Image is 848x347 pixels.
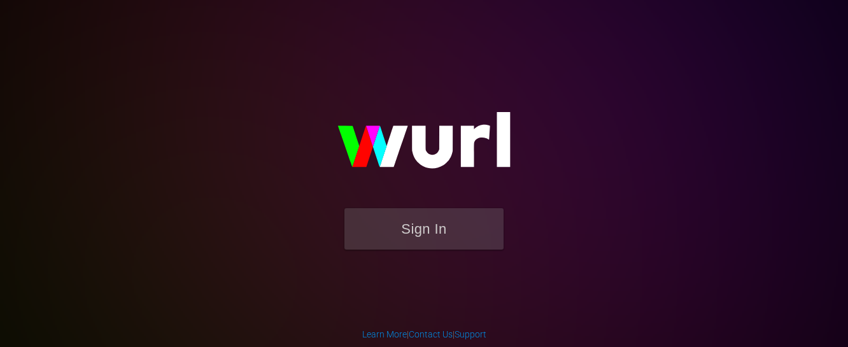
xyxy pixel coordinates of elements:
a: Contact Us [409,329,453,339]
img: wurl-logo-on-black-223613ac3d8ba8fe6dc639794a292ebdb59501304c7dfd60c99c58986ef67473.svg [297,85,551,208]
a: Learn More [362,329,407,339]
div: | | [362,328,486,341]
a: Support [455,329,486,339]
button: Sign In [344,208,504,250]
